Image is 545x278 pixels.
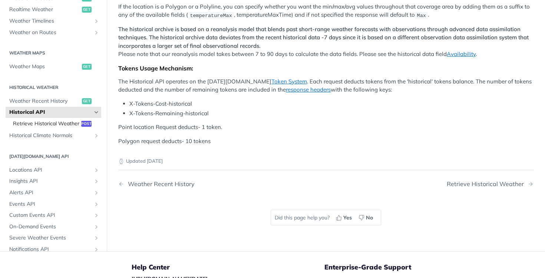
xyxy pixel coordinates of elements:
[93,201,99,207] button: Show subpages for Events API
[9,29,92,36] span: Weather on Routes
[118,123,534,132] p: Point location Request deducts- 1 token.
[356,212,377,223] button: No
[9,109,92,116] span: Historical API
[6,84,101,91] h2: Historical Weather
[6,61,101,72] a: Weather Mapsget
[9,63,80,70] span: Weather Maps
[366,214,373,222] span: No
[6,232,101,244] a: Severe Weather EventsShow subpages for Severe Weather Events
[6,153,101,160] h2: [DATE][DOMAIN_NAME] API
[9,97,80,105] span: Weather Recent History
[9,246,92,253] span: Notifications API
[324,263,498,272] h5: Enterprise-Grade Support
[271,210,381,225] div: Did this page help you?
[417,13,426,18] span: Max
[93,246,99,252] button: Show subpages for Notifications API
[6,4,101,15] a: Realtime Weatherget
[118,3,534,20] p: If the location is a Polygon or a Polyline, you can specify whether you want the min/max/avg valu...
[6,176,101,187] a: Insights APIShow subpages for Insights API
[6,187,101,198] a: Alerts APIShow subpages for Alerts API
[82,7,92,13] span: get
[6,130,101,141] a: Historical Climate NormalsShow subpages for Historical Climate Normals
[9,118,101,129] a: Retrieve Historical Weatherpost
[447,50,476,57] a: Availability
[9,234,92,242] span: Severe Weather Events
[190,13,232,18] span: temperatureMax
[447,181,534,188] a: Next Page: Retrieve Historical Weather
[82,64,92,70] span: get
[9,212,92,219] span: Custom Events API
[9,132,92,139] span: Historical Climate Normals
[93,178,99,184] button: Show subpages for Insights API
[333,212,356,223] button: Yes
[9,189,92,196] span: Alerts API
[93,212,99,218] button: Show subpages for Custom Events API
[93,190,99,196] button: Show subpages for Alerts API
[9,6,80,13] span: Realtime Weather
[93,235,99,241] button: Show subpages for Severe Weather Events
[9,17,92,25] span: Weather Timelines
[6,244,101,255] a: Notifications APIShow subpages for Notifications API
[6,50,101,56] h2: Weather Maps
[118,137,534,146] p: Polygon request deducts- 10 tokens
[6,221,101,232] a: On-Demand EventsShow subpages for On-Demand Events
[9,166,92,174] span: Locations API
[6,16,101,27] a: Weather TimelinesShow subpages for Weather Timelines
[82,98,92,104] span: get
[93,224,99,230] button: Show subpages for On-Demand Events
[93,109,99,115] button: Hide subpages for Historical API
[124,181,195,188] div: Weather Recent History
[6,199,101,210] a: Events APIShow subpages for Events API
[13,120,79,128] span: Retrieve Historical Weather
[118,25,534,59] p: Please note that our reanalysis model takes between 7 to 90 days to calculate the data fields. Pl...
[6,27,101,38] a: Weather on RoutesShow subpages for Weather on Routes
[129,109,534,118] li: X-Tokens-Remaining-historical
[118,77,534,94] p: The Historical API operates on the [DATE][DOMAIN_NAME] . Each request deducts tokens from the 'hi...
[9,178,92,185] span: Insights API
[118,26,529,49] strong: The historical archive is based on a reanalysis model that blends past short-range weather foreca...
[118,158,534,165] p: Updated [DATE]
[93,30,99,36] button: Show subpages for Weather on Routes
[93,18,99,24] button: Show subpages for Weather Timelines
[6,96,101,107] a: Weather Recent Historyget
[447,181,528,188] div: Retrieve Historical Weather
[6,107,101,118] a: Historical APIHide subpages for Historical API
[9,223,92,231] span: On-Demand Events
[271,78,307,85] a: Token System
[129,100,534,108] li: X-Tokens-Cost-historical
[6,165,101,176] a: Locations APIShow subpages for Locations API
[93,133,99,139] button: Show subpages for Historical Climate Normals
[93,167,99,173] button: Show subpages for Locations API
[118,181,296,188] a: Previous Page: Weather Recent History
[81,121,92,127] span: post
[6,210,101,221] a: Custom Events APIShow subpages for Custom Events API
[118,173,534,195] nav: Pagination Controls
[286,86,331,93] a: response headers
[132,263,324,272] h5: Help Center
[9,201,92,208] span: Events API
[343,214,352,222] span: Yes
[118,64,534,72] div: Tokens Usage Mechanism:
